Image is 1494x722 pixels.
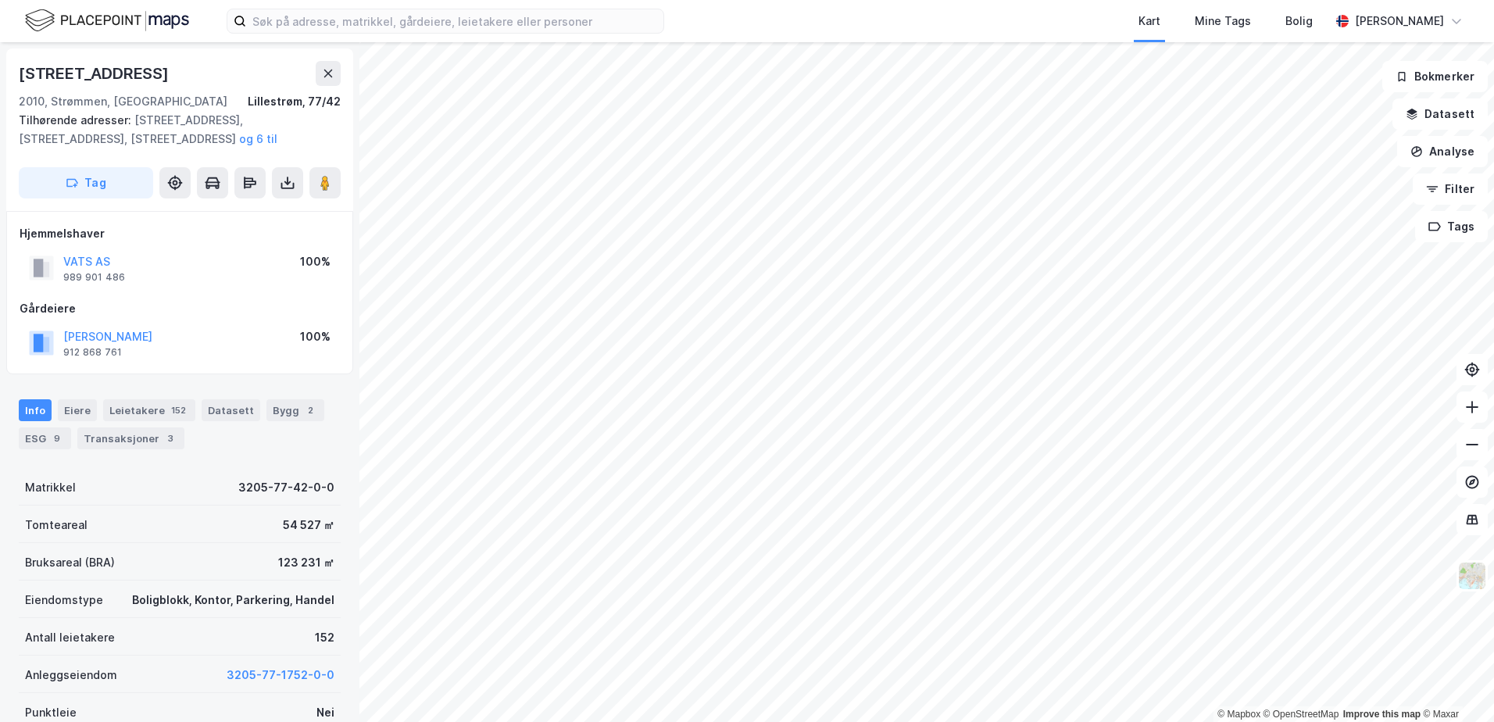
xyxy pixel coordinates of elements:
[25,628,115,647] div: Antall leietakere
[19,427,71,449] div: ESG
[246,9,663,33] input: Søk på adresse, matrikkel, gårdeiere, leietakere eller personer
[25,478,76,497] div: Matrikkel
[19,113,134,127] span: Tilhørende adresser:
[168,402,189,418] div: 152
[163,431,178,446] div: 3
[1415,211,1488,242] button: Tags
[248,92,341,111] div: Lillestrøm, 77/42
[25,7,189,34] img: logo.f888ab2527a4732fd821a326f86c7f29.svg
[300,327,331,346] div: 100%
[266,399,324,421] div: Bygg
[1416,647,1494,722] iframe: Chat Widget
[25,666,117,684] div: Anleggseiendom
[300,252,331,271] div: 100%
[316,703,334,722] div: Nei
[19,61,172,86] div: [STREET_ADDRESS]
[20,224,340,243] div: Hjemmelshaver
[25,591,103,609] div: Eiendomstype
[1392,98,1488,130] button: Datasett
[315,628,334,647] div: 152
[25,553,115,572] div: Bruksareal (BRA)
[283,516,334,534] div: 54 527 ㎡
[25,703,77,722] div: Punktleie
[238,478,334,497] div: 3205-77-42-0-0
[1263,709,1339,720] a: OpenStreetMap
[19,111,328,148] div: [STREET_ADDRESS], [STREET_ADDRESS], [STREET_ADDRESS]
[302,402,318,418] div: 2
[1413,173,1488,205] button: Filter
[1382,61,1488,92] button: Bokmerker
[1195,12,1251,30] div: Mine Tags
[1397,136,1488,167] button: Analyse
[103,399,195,421] div: Leietakere
[1457,561,1487,591] img: Z
[278,553,334,572] div: 123 231 ㎡
[19,399,52,421] div: Info
[1138,12,1160,30] div: Kart
[58,399,97,421] div: Eiere
[202,399,260,421] div: Datasett
[1416,647,1494,722] div: Kontrollprogram for chat
[77,427,184,449] div: Transaksjoner
[1355,12,1444,30] div: [PERSON_NAME]
[1217,709,1260,720] a: Mapbox
[20,299,340,318] div: Gårdeiere
[1343,709,1421,720] a: Improve this map
[49,431,65,446] div: 9
[19,92,227,111] div: 2010, Strømmen, [GEOGRAPHIC_DATA]
[63,271,125,284] div: 989 901 486
[227,666,334,684] button: 3205-77-1752-0-0
[132,591,334,609] div: Boligblokk, Kontor, Parkering, Handel
[1285,12,1313,30] div: Bolig
[25,516,88,534] div: Tomteareal
[19,167,153,198] button: Tag
[63,346,122,359] div: 912 868 761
